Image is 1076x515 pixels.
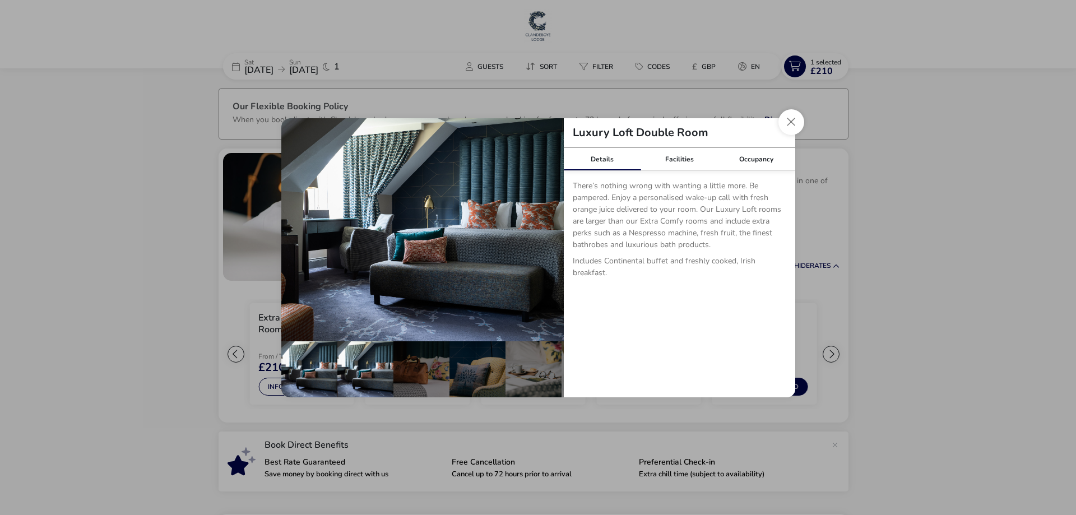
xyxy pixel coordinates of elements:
div: Facilities [641,148,718,170]
div: details [281,118,795,397]
button: Close dialog [778,109,804,135]
img: fc66f50458867a4ff90386beeea730469a721b530d40e2a70f6e2d7426766345 [281,118,564,341]
p: Includes Continental buffet and freshly cooked, Irish breakfast. [573,255,786,283]
h2: Luxury Loft Double Room [564,127,717,138]
p: There’s nothing wrong with wanting a little more. Be pampered. Enjoy a personalised wake-up call ... [573,180,786,255]
div: Occupancy [718,148,795,170]
div: Details [564,148,641,170]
